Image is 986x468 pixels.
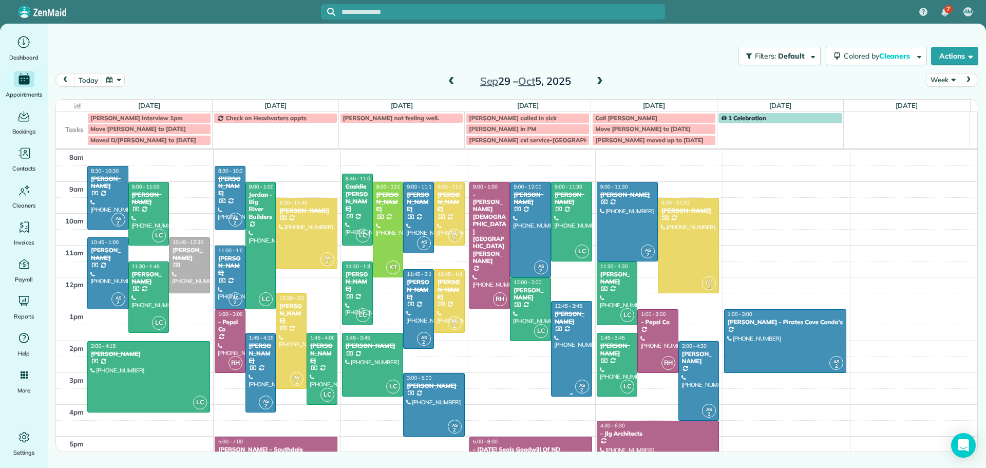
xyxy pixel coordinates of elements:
[249,334,274,341] span: 1:45 - 4:15
[74,73,102,87] button: today
[132,183,160,190] span: 9:00 - 11:00
[600,334,625,341] span: 1:45 - 3:45
[555,183,582,190] span: 9:00 - 11:30
[600,191,655,198] div: [PERSON_NAME]
[951,433,976,458] div: Open Intercom Messenger
[9,52,39,63] span: Dashboard
[579,382,585,388] span: AS
[661,356,675,370] span: RH
[595,114,657,122] span: Call [PERSON_NAME]
[18,348,30,359] span: Help
[345,271,370,293] div: [PERSON_NAME]
[345,342,400,349] div: [PERSON_NAME]
[218,311,243,317] span: 1:00 - 3:00
[681,350,716,365] div: [PERSON_NAME]
[279,295,307,302] span: 12:30 - 3:30
[448,234,461,244] small: 2
[407,183,434,190] span: 9:00 - 11:15
[407,375,431,381] span: 3:00 - 5:00
[90,350,207,358] div: [PERSON_NAME]
[346,334,370,341] span: 1:45 - 3:45
[90,136,196,144] span: Moved D/[PERSON_NAME] to [DATE]
[233,215,238,221] span: AS
[229,218,242,228] small: 2
[218,167,246,174] span: 8:30 - 10:30
[55,73,75,87] button: prev
[138,101,160,109] a: [DATE]
[600,430,716,437] div: - Jlg Architects
[4,429,44,458] a: Settings
[473,183,498,190] span: 9:00 - 1:00
[469,114,556,122] span: [PERSON_NAME] called in sick
[472,446,589,453] div: - [DATE] Seals Goodwill Of ND
[249,191,273,221] div: Jordan - Big River Builders
[640,319,675,326] div: - Pepsi Co
[173,239,203,246] span: 10:45 - 12:30
[469,136,616,144] span: [PERSON_NAME] cxl service-[GEOGRAPHIC_DATA]
[259,401,272,411] small: 2
[226,114,307,122] span: Check on Headwaters appts
[934,1,956,24] div: 7 unread notifications
[6,89,43,100] span: Appointments
[69,344,84,352] span: 2pm
[879,51,912,61] span: Cleaners
[290,378,303,387] small: 2
[116,295,121,301] span: AS
[600,183,628,190] span: 9:00 - 11:30
[534,324,548,338] span: LC
[12,200,35,211] span: Cleaners
[259,292,273,306] span: LC
[4,71,44,100] a: Appointments
[421,239,427,245] span: AS
[518,74,535,87] span: Oct
[345,183,370,213] div: Casidie [PERSON_NAME]
[4,145,44,174] a: Contacts
[343,114,440,122] span: [PERSON_NAME] not feeling well.
[728,311,752,317] span: 1:00 - 3:00
[386,260,400,274] span: KT
[600,263,628,270] span: 11:30 - 1:30
[65,249,84,257] span: 11am
[959,73,978,87] button: next
[778,51,805,61] span: Default
[131,271,166,286] div: [PERSON_NAME]
[418,338,430,347] small: 2
[595,125,691,133] span: Move [PERSON_NAME] to [DATE]
[218,175,242,197] div: [PERSON_NAME]
[418,242,430,252] small: 2
[218,446,334,461] div: [PERSON_NAME] - Southdale Associates
[722,114,766,122] span: 1 Celebration
[661,199,689,206] span: 9:30 - 12:30
[830,362,843,371] small: 2
[15,274,33,285] span: Payroll
[682,343,707,349] span: 2:00 - 4:30
[218,319,242,333] div: - Pepsi Co
[755,51,776,61] span: Filters:
[727,319,844,326] div: [PERSON_NAME] - Pirates Cove Condo's
[514,279,541,286] span: 12:00 - 2:00
[576,385,589,395] small: 2
[320,388,334,402] span: LC
[514,183,541,190] span: 9:00 - 12:00
[706,406,712,412] span: AS
[14,311,34,322] span: Reports
[218,247,246,254] span: 11:00 - 1:00
[218,438,243,445] span: 5:00 - 7:00
[448,425,461,435] small: 2
[112,218,125,228] small: 2
[733,47,821,65] a: Filters: Default
[600,271,635,286] div: [PERSON_NAME]
[90,125,186,133] span: Move [PERSON_NAME] to [DATE]
[643,101,665,109] a: [DATE]
[4,256,44,285] a: Payroll
[152,229,166,242] span: LC
[769,101,791,109] a: [DATE]
[4,219,44,248] a: Invoices
[90,247,125,261] div: [PERSON_NAME]
[90,175,125,190] div: [PERSON_NAME]
[90,114,183,122] span: [PERSON_NAME] Interview 1pm
[554,310,589,325] div: [PERSON_NAME]
[391,101,413,109] a: [DATE]
[233,295,238,301] span: AS
[472,191,507,265] div: - [PERSON_NAME][DEMOGRAPHIC_DATA][GEOGRAPHIC_DATA][PERSON_NAME]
